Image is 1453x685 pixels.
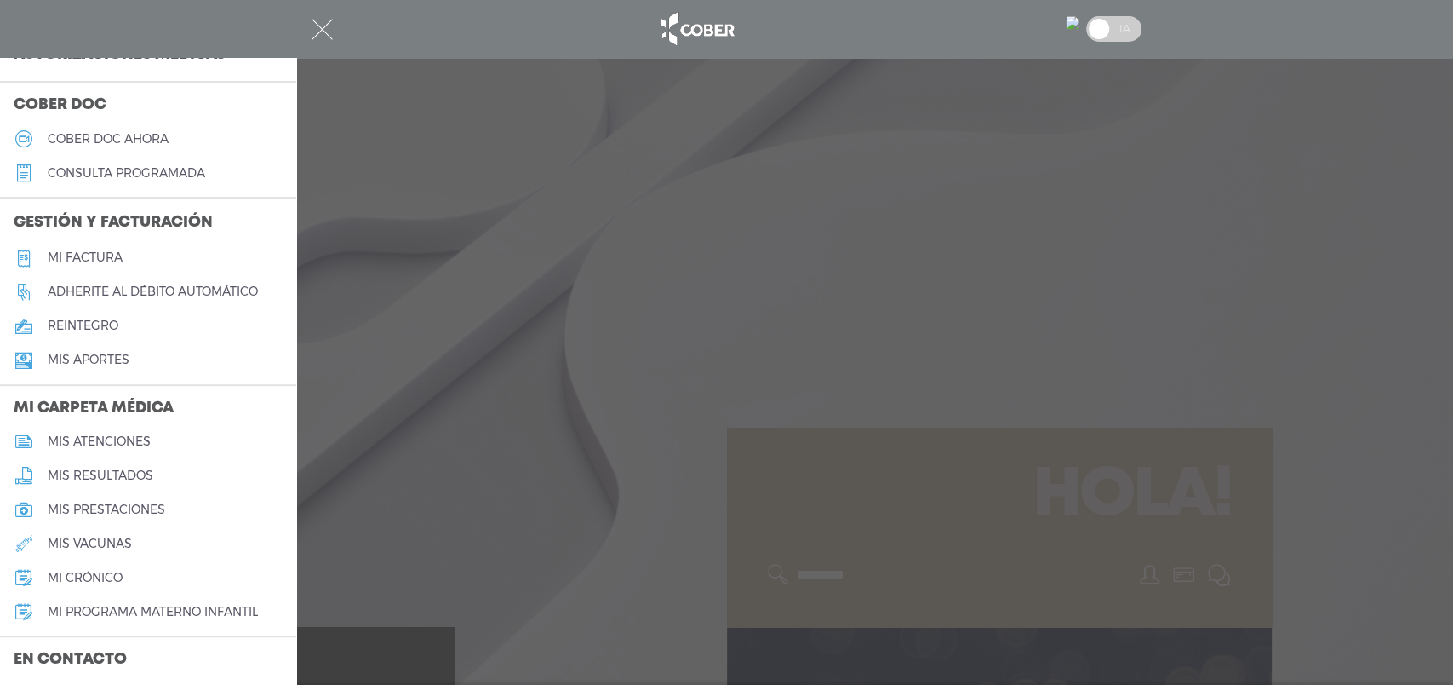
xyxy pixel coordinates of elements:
[48,319,118,333] h5: reintegro
[48,166,205,181] h5: consulta programada
[48,285,258,299] h5: Adherite al débito automático
[48,435,151,449] h5: mis atenciones
[48,132,169,147] h5: Cober doc ahora
[48,571,123,585] h5: mi crónico
[651,9,741,49] img: logo_cober_home-white.png
[48,605,258,619] h5: mi programa materno infantil
[48,503,165,517] h5: mis prestaciones
[1066,16,1079,30] img: 605
[48,250,123,265] h5: Mi factura
[48,353,129,367] h5: Mis aportes
[48,537,132,551] h5: mis vacunas
[312,19,333,40] img: Cober_menu-close-white.svg
[48,469,153,483] h5: mis resultados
